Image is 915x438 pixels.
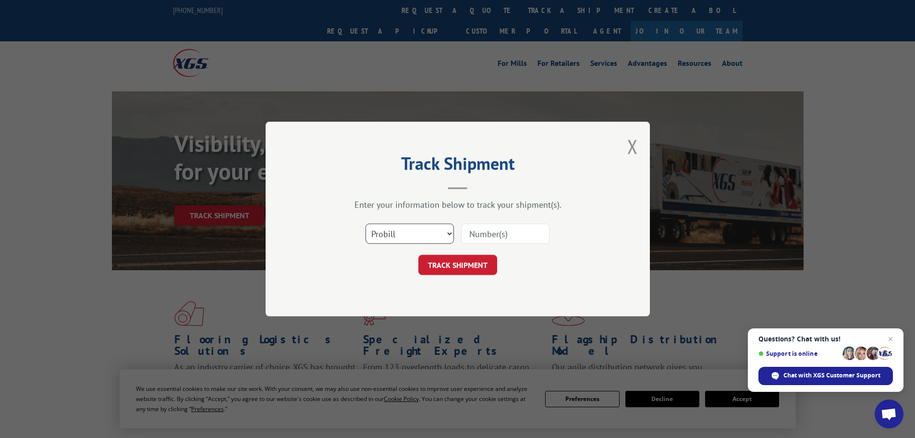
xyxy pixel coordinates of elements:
[314,199,602,210] div: Enter your information below to track your shipment(s).
[885,333,896,345] span: Close chat
[758,367,893,385] div: Chat with XGS Customer Support
[314,157,602,175] h2: Track Shipment
[418,255,497,275] button: TRACK SHIPMENT
[758,350,839,357] span: Support is online
[627,134,638,159] button: Close modal
[461,224,549,244] input: Number(s)
[783,371,880,380] span: Chat with XGS Customer Support
[758,335,893,343] span: Questions? Chat with us!
[875,400,903,428] div: Open chat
